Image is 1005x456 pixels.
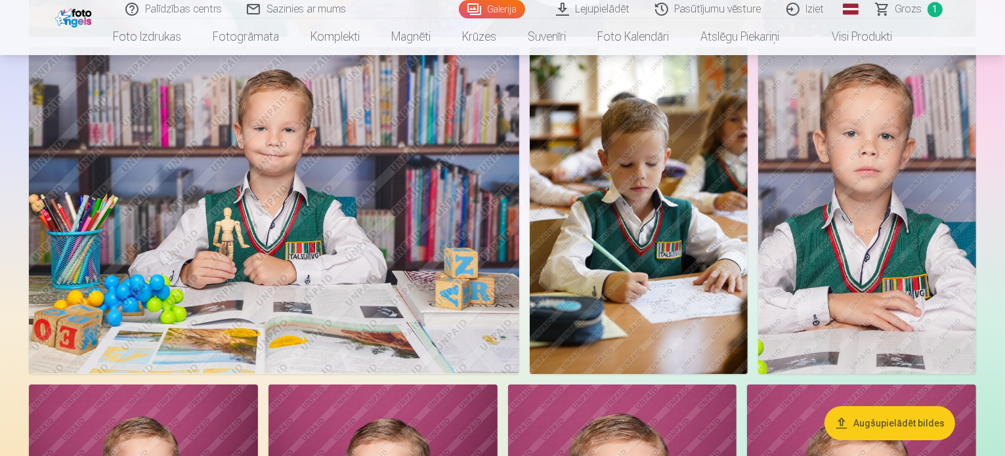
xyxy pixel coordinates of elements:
a: Fotogrāmata [197,18,295,55]
span: Grozs [895,1,922,17]
img: /fa1 [55,5,95,28]
a: Foto kalendāri [582,18,685,55]
a: Suvenīri [512,18,582,55]
a: Visi produkti [795,18,908,55]
a: Atslēgu piekariņi [685,18,795,55]
button: Augšupielādēt bildes [824,406,955,440]
span: 1 [928,2,943,17]
a: Magnēti [375,18,446,55]
a: Komplekti [295,18,375,55]
a: Krūzes [446,18,512,55]
a: Foto izdrukas [97,18,197,55]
